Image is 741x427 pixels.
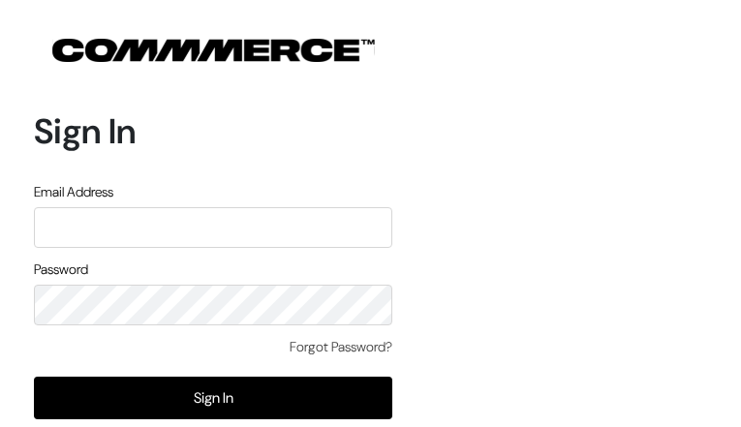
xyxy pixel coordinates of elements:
a: Forgot Password? [290,337,392,357]
img: COMMMERCE [52,39,375,62]
label: Email Address [34,182,113,202]
label: Password [34,259,88,280]
button: Sign In [34,377,392,419]
h1: Sign In [34,110,392,152]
